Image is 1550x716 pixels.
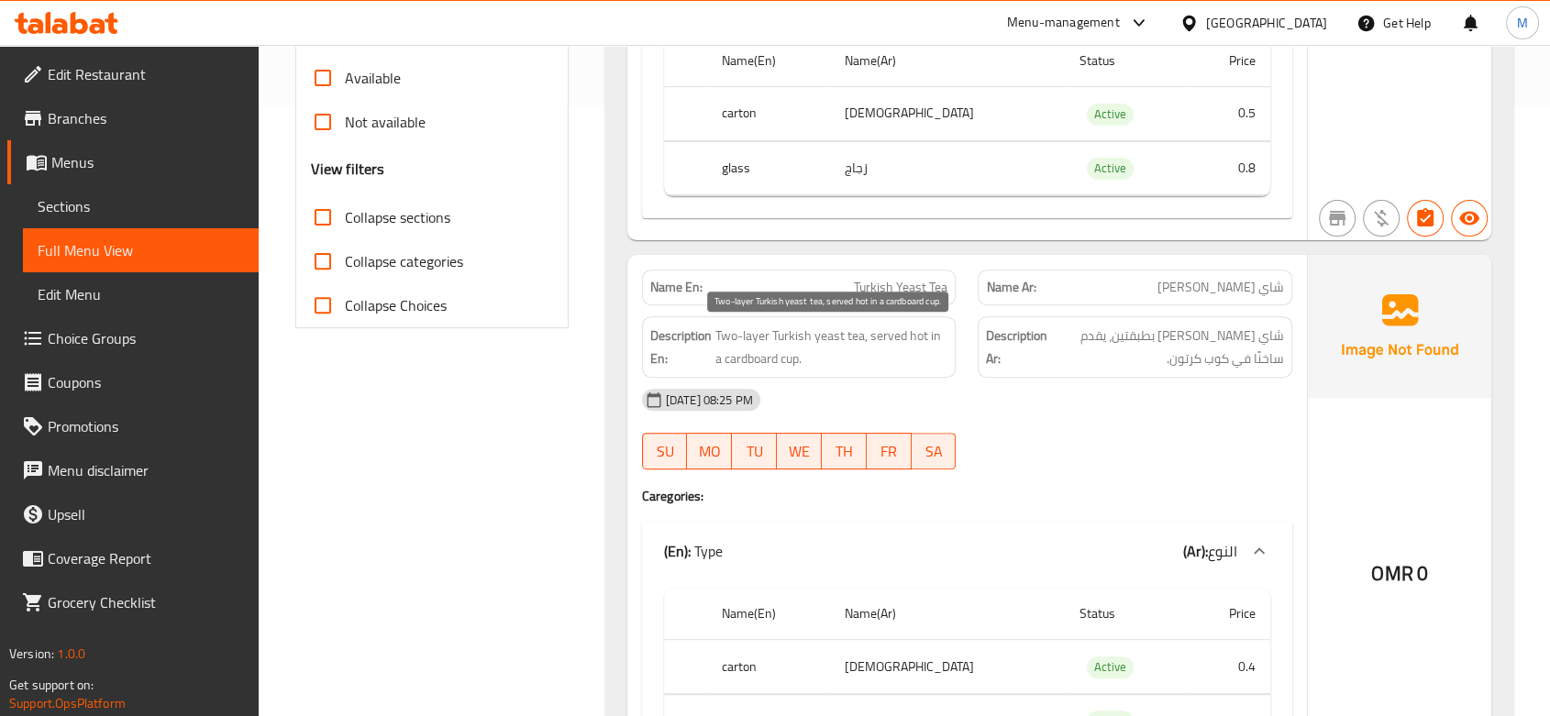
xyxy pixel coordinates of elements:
[7,96,259,140] a: Branches
[1087,158,1134,179] span: Active
[822,433,867,469] button: TH
[707,87,830,141] th: carton
[642,433,688,469] button: SU
[1407,200,1444,237] button: Has choices
[642,487,1292,505] h4: Caregories:
[777,433,822,469] button: WE
[732,433,777,469] button: TU
[1157,278,1284,297] span: شاي [PERSON_NAME]
[48,107,244,129] span: Branches
[345,250,463,272] span: Collapse categories
[1065,588,1188,640] th: Status
[23,272,259,316] a: Edit Menu
[7,448,259,492] a: Menu disclaimer
[1208,537,1237,565] span: النوع
[23,228,259,272] a: Full Menu View
[311,159,385,180] h3: View filters
[48,591,244,613] span: Grocery Checklist
[650,325,712,369] strong: Description En:
[986,325,1047,369] strong: Description Ar:
[1087,104,1134,125] span: Active
[642,522,1292,580] div: (En): Type(Ar):النوع
[1087,656,1134,677] span: Active
[739,438,769,465] span: TU
[664,35,1270,196] table: choices table
[345,294,447,316] span: Collapse Choices
[986,278,1035,297] strong: Name Ar:
[48,327,244,349] span: Choice Groups
[664,540,723,562] p: Type
[48,547,244,569] span: Coverage Report
[1065,35,1188,87] th: Status
[1188,640,1270,694] td: 0.4
[912,433,957,469] button: SA
[830,35,1064,87] th: Name(Ar)
[345,206,450,228] span: Collapse sections
[874,438,904,465] span: FR
[23,184,259,228] a: Sections
[1319,200,1356,237] button: Not branch specific item
[1183,537,1208,565] b: (Ar):
[1517,13,1528,33] span: M
[830,588,1064,640] th: Name(Ar)
[1188,35,1270,87] th: Price
[7,536,259,580] a: Coverage Report
[9,642,54,666] span: Version:
[854,278,947,297] span: Turkish Yeast Tea
[48,371,244,393] span: Coupons
[7,580,259,624] a: Grocery Checklist
[1371,556,1412,591] span: OMR
[830,87,1064,141] td: [DEMOGRAPHIC_DATA]
[1051,325,1284,369] span: شاي خمير تركي بطبقتين، يقدم ساخنًا في كوب كرتون.
[38,195,244,217] span: Sections
[919,438,949,465] span: SA
[48,63,244,85] span: Edit Restaurant
[707,35,830,87] th: Name(En)
[9,673,94,697] span: Get support on:
[715,325,948,369] span: Two-layer Turkish yeast tea, served hot in a cardboard cup.
[38,239,244,261] span: Full Menu View
[345,111,426,133] span: Not available
[9,691,126,715] a: Support.OpsPlatform
[1417,556,1428,591] span: 0
[707,141,830,195] th: glass
[1087,104,1134,126] div: Active
[7,52,259,96] a: Edit Restaurant
[7,140,259,184] a: Menus
[664,537,691,565] b: (En):
[1451,200,1488,237] button: Available
[707,588,830,640] th: Name(En)
[707,640,830,694] th: carton
[687,433,732,469] button: MO
[7,492,259,536] a: Upsell
[7,316,259,360] a: Choice Groups
[51,151,244,173] span: Menus
[48,415,244,437] span: Promotions
[1308,255,1491,398] img: Ae5nvW7+0k+MAAAAAElFTkSuQmCC
[867,433,912,469] button: FR
[7,404,259,448] a: Promotions
[1087,656,1134,678] div: Active
[345,67,401,89] span: Available
[650,278,703,297] strong: Name En:
[659,391,760,409] span: [DATE] 08:25 PM
[1206,13,1327,33] div: [GEOGRAPHIC_DATA]
[784,438,814,465] span: WE
[38,283,244,305] span: Edit Menu
[1363,200,1400,237] button: Purchased item
[1188,141,1270,195] td: 0.8
[694,438,725,465] span: MO
[1188,588,1270,640] th: Price
[830,141,1064,195] td: زجاج
[57,642,85,666] span: 1.0.0
[48,503,244,525] span: Upsell
[1087,158,1134,180] div: Active
[1007,12,1120,34] div: Menu-management
[48,459,244,481] span: Menu disclaimer
[7,360,259,404] a: Coupons
[650,438,681,465] span: SU
[1188,87,1270,141] td: 0.5
[829,438,859,465] span: TH
[830,640,1064,694] td: [DEMOGRAPHIC_DATA]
